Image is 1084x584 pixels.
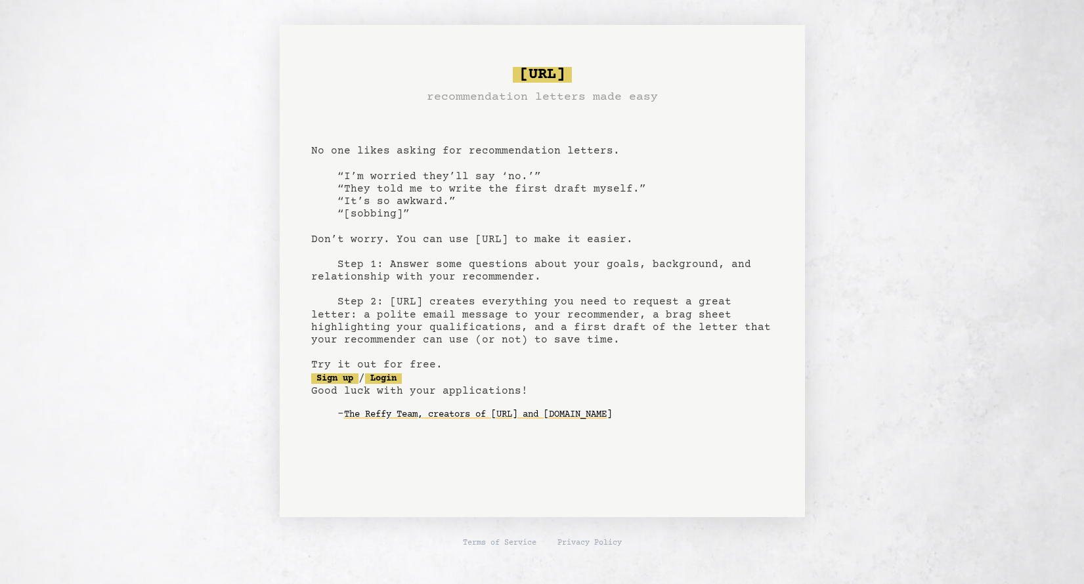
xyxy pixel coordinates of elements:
[311,62,773,446] pre: No one likes asking for recommendation letters. “I’m worried they’ll say ‘no.’” “They told me to ...
[337,408,773,421] div: -
[557,538,622,549] a: Privacy Policy
[344,404,612,425] a: The Reffy Team, creators of [URL] and [DOMAIN_NAME]
[311,373,358,384] a: Sign up
[513,67,572,83] span: [URL]
[427,88,658,106] h3: recommendation letters made easy
[365,373,402,384] a: Login
[463,538,536,549] a: Terms of Service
